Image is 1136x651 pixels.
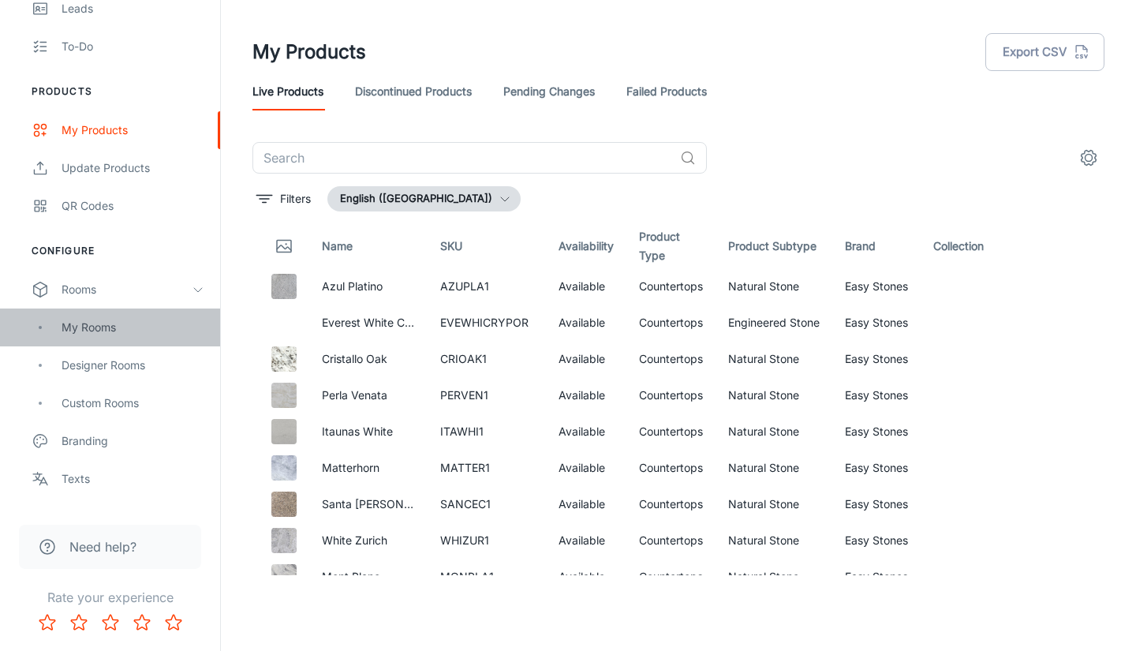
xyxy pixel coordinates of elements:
[322,388,387,402] a: Perla Venata
[546,377,626,413] td: Available
[62,432,204,450] div: Branding
[716,224,832,268] th: Product Subtype
[546,413,626,450] td: Available
[546,268,626,305] td: Available
[280,190,311,208] p: Filters
[428,341,546,377] td: CRIOAK1
[546,341,626,377] td: Available
[626,559,716,595] td: Countertops
[62,122,204,139] div: My Products
[832,486,921,522] td: Easy Stones
[322,425,393,438] a: Itaunas White
[626,450,716,486] td: Countertops
[546,450,626,486] td: Available
[626,341,716,377] td: Countertops
[322,279,383,293] a: Azul Platino
[626,224,716,268] th: Product Type
[921,224,1003,268] th: Collection
[13,588,207,607] p: Rate your experience
[832,305,921,341] td: Easy Stones
[626,413,716,450] td: Countertops
[62,197,204,215] div: QR Codes
[63,607,95,638] button: Rate 2 star
[626,486,716,522] td: Countertops
[716,486,832,522] td: Natural Stone
[126,607,158,638] button: Rate 4 star
[546,559,626,595] td: Available
[832,522,921,559] td: Easy Stones
[252,73,323,110] a: Live Products
[716,377,832,413] td: Natural Stone
[62,319,204,336] div: My Rooms
[252,186,315,211] button: filter
[309,224,428,268] th: Name
[62,159,204,177] div: Update Products
[322,570,380,583] a: Mont Blanc
[832,559,921,595] td: Easy Stones
[716,522,832,559] td: Natural Stone
[626,377,716,413] td: Countertops
[62,281,192,298] div: Rooms
[985,33,1104,71] button: Export CSV
[832,341,921,377] td: Easy Stones
[626,268,716,305] td: Countertops
[428,413,546,450] td: ITAWHI1
[252,38,366,66] h1: My Products
[322,497,446,511] a: Santa [PERSON_NAME]
[32,607,63,638] button: Rate 1 star
[832,450,921,486] td: Easy Stones
[428,268,546,305] td: AZUPLA1
[322,352,387,365] a: Cristallo Oak
[322,316,486,329] a: Everest White Crystalline 12MM
[716,559,832,595] td: Natural Stone
[428,522,546,559] td: WHIZUR1
[832,413,921,450] td: Easy Stones
[355,73,472,110] a: Discontinued Products
[327,186,521,211] button: English ([GEOGRAPHIC_DATA])
[716,413,832,450] td: Natural Stone
[1073,142,1104,174] button: settings
[62,357,204,374] div: Designer Rooms
[62,38,204,55] div: To-do
[69,537,136,556] span: Need help?
[428,559,546,595] td: MONBLA1
[428,305,546,341] td: EVEWHICRYPOR
[503,73,595,110] a: Pending Changes
[428,450,546,486] td: MATTER1
[546,305,626,341] td: Available
[322,461,379,474] a: Matterhorn
[832,224,921,268] th: Brand
[626,522,716,559] td: Countertops
[95,607,126,638] button: Rate 3 star
[716,305,832,341] td: Engineered Stone
[158,607,189,638] button: Rate 5 star
[428,224,546,268] th: SKU
[62,395,204,412] div: Custom Rooms
[546,486,626,522] td: Available
[62,470,204,488] div: Texts
[428,486,546,522] td: SANCEC1
[832,377,921,413] td: Easy Stones
[275,237,293,256] svg: Thumbnail
[546,522,626,559] td: Available
[716,450,832,486] td: Natural Stone
[428,377,546,413] td: PERVEN1
[716,268,832,305] td: Natural Stone
[832,268,921,305] td: Easy Stones
[252,142,674,174] input: Search
[626,73,707,110] a: Failed Products
[626,305,716,341] td: Countertops
[546,224,626,268] th: Availability
[716,341,832,377] td: Natural Stone
[322,533,387,547] a: White Zurich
